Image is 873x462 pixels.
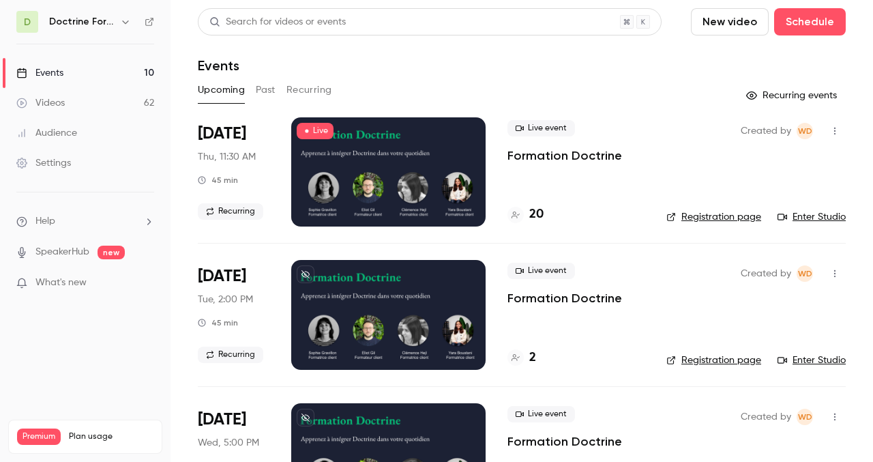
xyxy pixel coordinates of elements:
span: Plan usage [69,431,153,442]
a: Enter Studio [778,353,846,367]
span: Created by [741,409,791,425]
div: Events [16,66,63,80]
li: help-dropdown-opener [16,214,154,229]
div: 45 min [198,175,238,186]
div: Sep 18 Thu, 11:30 AM (Europe/Paris) [198,117,269,227]
a: 2 [507,349,536,367]
a: Enter Studio [778,210,846,224]
button: Recurring events [740,85,846,106]
div: Sep 23 Tue, 2:00 PM (Europe/Paris) [198,260,269,369]
h4: 20 [529,205,544,224]
span: [DATE] [198,265,246,287]
h4: 2 [529,349,536,367]
span: WD [798,265,812,282]
span: Created by [741,265,791,282]
span: Created by [741,123,791,139]
a: Registration page [666,353,761,367]
div: Videos [16,96,65,110]
div: Search for videos or events [209,15,346,29]
span: Webinar Doctrine [797,265,813,282]
span: Premium [17,429,61,445]
button: Past [256,79,276,101]
a: SpeakerHub [35,245,89,259]
span: [DATE] [198,123,246,145]
a: Formation Doctrine [507,147,622,164]
span: D [24,15,31,29]
span: new [98,246,125,259]
div: Settings [16,156,71,170]
button: Schedule [774,8,846,35]
span: Recurring [198,203,263,220]
iframe: Noticeable Trigger [138,277,154,289]
button: Recurring [286,79,332,101]
span: Tue, 2:00 PM [198,293,253,306]
span: Webinar Doctrine [797,123,813,139]
span: Live event [507,120,575,136]
span: Help [35,214,55,229]
span: WD [798,123,812,139]
a: 20 [507,205,544,224]
span: Live [297,123,334,139]
span: Recurring [198,347,263,363]
div: Audience [16,126,77,140]
span: Live event [507,263,575,279]
span: Thu, 11:30 AM [198,150,256,164]
span: Live event [507,406,575,422]
span: [DATE] [198,409,246,431]
div: 45 min [198,317,238,328]
h6: Doctrine Formation Corporate [49,15,115,29]
span: WD [798,409,812,425]
span: Wed, 5:00 PM [198,436,259,450]
button: Upcoming [198,79,245,101]
span: What's new [35,276,87,290]
a: Formation Doctrine [507,433,622,450]
h1: Events [198,57,239,74]
button: New video [691,8,769,35]
span: Webinar Doctrine [797,409,813,425]
a: Registration page [666,210,761,224]
a: Formation Doctrine [507,290,622,306]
